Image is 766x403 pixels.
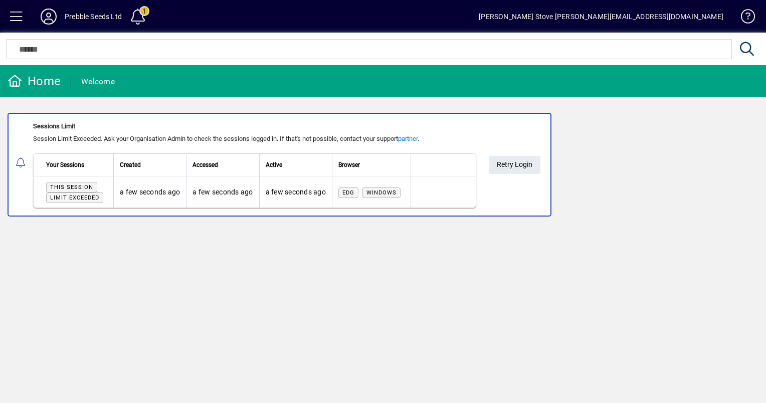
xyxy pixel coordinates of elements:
[33,121,476,131] div: Sessions Limit
[479,9,723,25] div: [PERSON_NAME] Stove [PERSON_NAME][EMAIL_ADDRESS][DOMAIN_NAME]
[338,159,360,170] span: Browser
[733,2,753,35] a: Knowledge Base
[33,8,65,26] button: Profile
[120,159,141,170] span: Created
[259,176,332,208] td: a few seconds ago
[50,184,93,190] span: This session
[65,9,122,25] div: Prebble Seeds Ltd
[266,159,282,170] span: Active
[46,159,84,170] span: Your Sessions
[81,74,115,90] div: Welcome
[489,156,540,174] button: Retry Login
[366,189,397,196] span: Windows
[8,73,61,89] div: Home
[113,176,186,208] td: a few seconds ago
[342,189,354,196] span: Edg
[50,194,99,201] span: Limit exceeded
[497,156,532,173] span: Retry Login
[186,176,259,208] td: a few seconds ago
[33,134,476,144] div: Session Limit Exceeded. Ask your Organisation Admin to check the sessions logged in. If that's no...
[193,159,218,170] span: Accessed
[398,135,418,142] a: partner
